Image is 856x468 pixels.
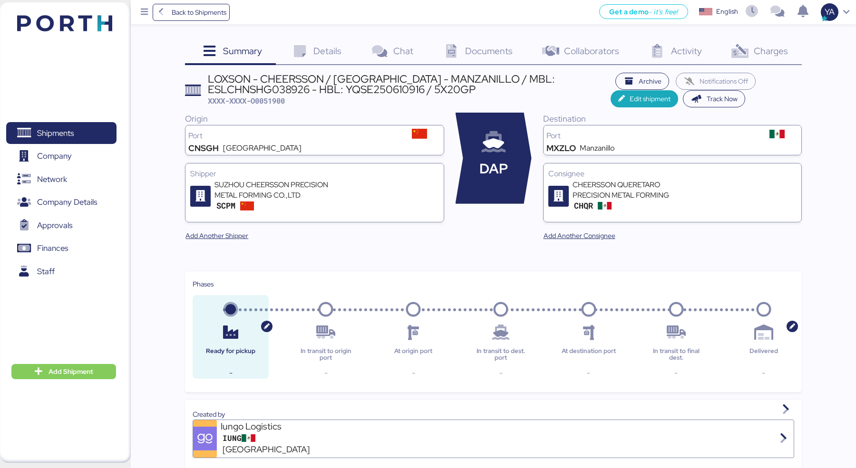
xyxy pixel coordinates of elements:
[564,45,619,57] span: Collaborators
[37,265,55,278] span: Staff
[49,366,93,377] span: Add Shipment
[707,93,738,105] span: Track Now
[825,6,835,18] span: YA
[639,76,661,87] span: Archive
[383,367,444,379] div: -
[37,149,72,163] span: Company
[383,348,444,362] div: At origin port
[193,409,794,420] div: Created by
[6,145,117,167] a: Company
[37,172,67,186] span: Network
[754,45,788,57] span: Charges
[178,227,256,244] button: Add Another Shipper
[558,367,619,379] div: -
[136,4,153,20] button: Menu
[700,76,748,87] span: Notifications Off
[37,126,74,140] span: Shipments
[221,420,335,433] div: Iungo Logistics
[733,367,794,379] div: -
[546,144,576,152] div: MXZLO
[153,4,230,21] a: Back to Shipments
[548,168,797,180] div: Consignee
[6,260,117,282] a: Staff
[716,7,738,17] div: English
[6,122,117,144] a: Shipments
[313,45,341,57] span: Details
[37,195,97,209] span: Company Details
[214,180,329,201] div: SUZHOU CHEERSSON PRECISION METAL FORMING CO.,LTD
[223,45,262,57] span: Summary
[11,364,116,379] button: Add Shipment
[630,93,671,105] span: Edit shipment
[393,45,413,57] span: Chat
[470,348,531,362] div: In transit to dest. port
[544,230,615,241] span: Add Another Consignee
[733,348,794,362] div: Delivered
[295,348,356,362] div: In transit to origin port
[6,214,117,236] a: Approvals
[37,219,72,232] span: Approvals
[479,159,508,179] span: DAP
[185,113,444,125] div: Origin
[188,144,219,152] div: CNSGH
[172,7,226,18] span: Back to Shipments
[615,73,670,90] button: Archive
[223,443,310,456] span: [GEOGRAPHIC_DATA]
[683,90,745,107] button: Track Now
[6,168,117,190] a: Network
[611,90,679,107] button: Edit shipment
[208,96,285,105] span: XXXX-XXXX-O0051900
[573,180,687,201] div: CHEERSSON QUERETARO PRECISION METAL FORMING
[185,230,248,241] span: Add Another Shipper
[470,367,531,379] div: -
[646,367,707,379] div: -
[580,144,614,152] div: Manzanillo
[295,367,356,379] div: -
[193,279,794,289] div: Phases
[200,367,261,379] div: -
[223,144,302,152] div: [GEOGRAPHIC_DATA]
[200,348,261,362] div: Ready for pickup
[190,168,438,180] div: Shipper
[676,73,756,90] button: Notifications Off
[208,74,611,95] div: LOXSON - CHEERSSON / [GEOGRAPHIC_DATA] - MANZANILLO / MBL: ESLCHNSHG038926 - HBL: YQSE250610916 /...
[6,191,117,213] a: Company Details
[536,227,623,244] button: Add Another Consignee
[671,45,702,57] span: Activity
[6,238,117,259] a: Finances
[465,45,513,57] span: Documents
[37,241,68,255] span: Finances
[558,348,619,362] div: At destination port
[546,132,757,140] div: Port
[188,132,399,140] div: Port
[543,113,802,125] div: Destination
[646,348,707,362] div: In transit to final dest.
